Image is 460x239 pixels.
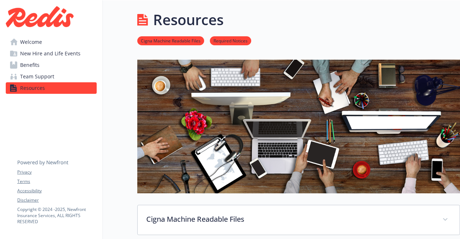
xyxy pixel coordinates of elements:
a: Team Support [6,71,97,82]
a: Terms [17,178,96,185]
span: Welcome [20,36,42,48]
a: Accessibility [17,188,96,194]
div: Cigna Machine Readable Files [138,205,460,235]
span: Resources [20,82,45,94]
h1: Resources [153,9,224,31]
a: Resources [6,82,97,94]
span: New Hire and Life Events [20,48,80,59]
p: Copyright © 2024 - 2025 , Newfront Insurance Services, ALL RIGHTS RESERVED [17,206,96,225]
p: Cigna Machine Readable Files [146,214,434,225]
img: resources page banner [137,60,460,193]
a: Disclaimer [17,197,96,203]
a: Welcome [6,36,97,48]
a: Privacy [17,169,96,175]
span: Team Support [20,71,54,82]
a: Cigna Machine Readable Files [137,37,204,44]
a: Required Notices [210,37,251,44]
a: Benefits [6,59,97,71]
a: New Hire and Life Events [6,48,97,59]
span: Benefits [20,59,40,71]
